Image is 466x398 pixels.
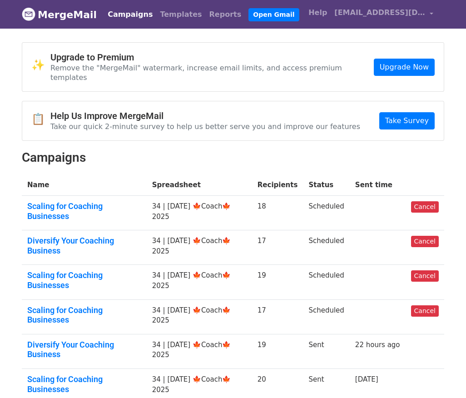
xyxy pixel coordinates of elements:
[147,299,252,334] td: 34 | [DATE] 🍁Coach🍁 2025
[421,354,466,398] iframe: Chat Widget
[147,265,252,299] td: 34 | [DATE] 🍁Coach🍁 2025
[303,299,349,334] td: Scheduled
[303,334,349,368] td: Sent
[27,374,141,394] a: Scaling for Coaching Businesses
[303,196,349,230] td: Scheduled
[104,5,156,24] a: Campaigns
[252,299,303,334] td: 17
[411,270,439,282] a: Cancel
[350,174,406,196] th: Sent time
[411,305,439,317] a: Cancel
[156,5,205,24] a: Templates
[303,230,349,265] td: Scheduled
[379,112,435,129] a: Take Survey
[31,59,50,72] span: ✨
[303,265,349,299] td: Scheduled
[22,5,97,24] a: MergeMail
[252,265,303,299] td: 19
[22,7,35,21] img: MergeMail logo
[252,174,303,196] th: Recipients
[334,7,425,18] span: [EMAIL_ADDRESS][DOMAIN_NAME]
[147,230,252,265] td: 34 | [DATE] 🍁Coach🍁 2025
[50,122,360,131] p: Take our quick 2-minute survey to help us better serve you and improve our features
[305,4,331,22] a: Help
[50,52,374,63] h4: Upgrade to Premium
[147,174,252,196] th: Spreadsheet
[411,201,439,213] a: Cancel
[206,5,245,24] a: Reports
[252,230,303,265] td: 17
[50,63,374,82] p: Remove the "MergeMail" watermark, increase email limits, and access premium templates
[27,340,141,359] a: Diversify Your Coaching Business
[27,270,141,290] a: Scaling for Coaching Businesses
[27,305,141,325] a: Scaling for Coaching Businesses
[331,4,437,25] a: [EMAIL_ADDRESS][DOMAIN_NAME]
[248,8,299,21] a: Open Gmail
[27,201,141,221] a: Scaling for Coaching Businesses
[411,236,439,247] a: Cancel
[252,196,303,230] td: 18
[31,113,50,126] span: 📋
[27,236,141,255] a: Diversify Your Coaching Business
[147,196,252,230] td: 34 | [DATE] 🍁Coach🍁 2025
[303,174,349,196] th: Status
[22,150,444,165] h2: Campaigns
[355,341,400,349] a: 22 hours ago
[147,334,252,368] td: 34 | [DATE] 🍁Coach🍁 2025
[355,375,378,383] a: [DATE]
[374,59,435,76] a: Upgrade Now
[50,110,360,121] h4: Help Us Improve MergeMail
[252,334,303,368] td: 19
[22,174,147,196] th: Name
